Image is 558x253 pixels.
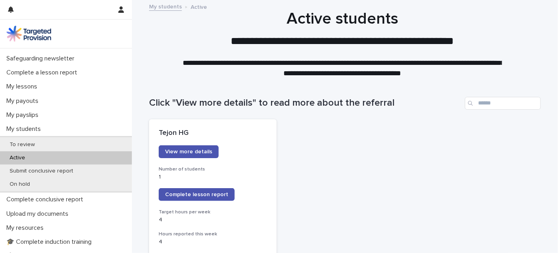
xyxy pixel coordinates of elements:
p: 1 [159,174,267,181]
p: Complete a lesson report [3,69,84,76]
p: My payslips [3,111,45,119]
p: My payouts [3,97,45,105]
p: To review [3,141,41,148]
p: 4 [159,239,267,245]
p: Upload my documents [3,210,75,218]
p: My lessons [3,83,44,90]
p: My resources [3,224,50,232]
span: View more details [165,149,212,155]
img: M5nRWzHhSzIhMunXDL62 [6,26,51,42]
h1: Click "View more details" to read more about the referral [149,97,462,109]
p: Tejon HG [159,129,267,138]
span: Complete lesson report [165,192,228,197]
p: 4 [159,217,267,223]
p: Complete conclusive report [3,196,90,203]
h3: Number of students [159,166,267,173]
p: Submit conclusive report [3,168,80,175]
h1: Active students [146,9,538,28]
p: My students [3,125,47,133]
p: Safeguarding newsletter [3,55,81,62]
a: My students [149,2,182,11]
h3: Target hours per week [159,209,267,215]
a: View more details [159,145,219,158]
a: Complete lesson report [159,188,235,201]
h3: Hours reported this week [159,231,267,237]
p: On hold [3,181,36,188]
input: Search [465,97,541,110]
p: 🎓 Complete induction training [3,238,98,246]
p: Active [191,2,207,11]
p: Active [3,155,32,161]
